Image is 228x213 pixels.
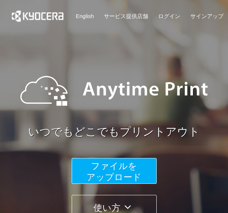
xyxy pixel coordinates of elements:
a: サインアップ [190,12,224,20]
button: ファイルを​​アップロード [72,158,157,184]
a: English [76,12,94,20]
a: サービス提供店舗 [104,12,148,20]
a: ログイン [158,12,180,20]
span: ファイルを ​​アップロード [86,161,142,182]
